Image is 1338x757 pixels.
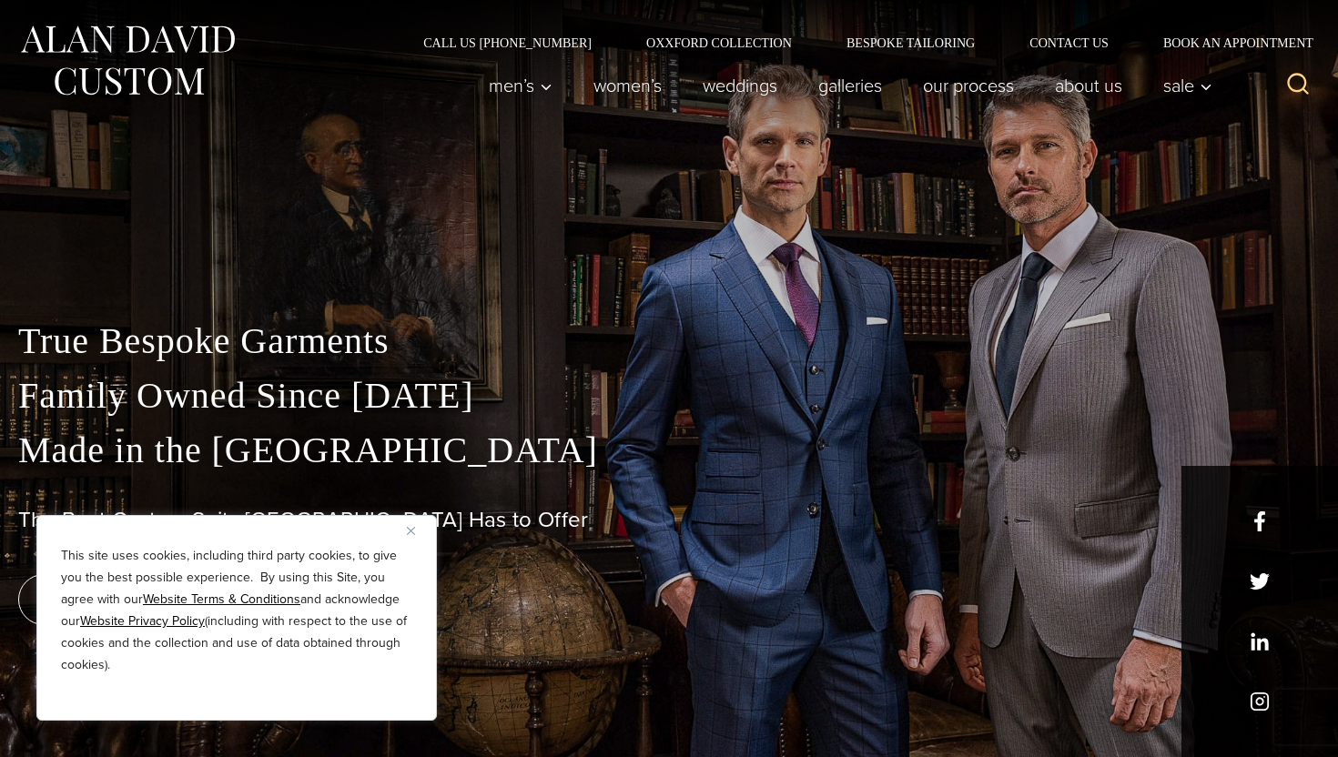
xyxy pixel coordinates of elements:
[903,67,1035,104] a: Our Process
[1035,67,1143,104] a: About Us
[61,545,412,676] p: This site uses cookies, including third party cookies, to give you the best possible experience. ...
[469,67,1222,104] nav: Primary Navigation
[396,36,619,49] a: Call Us [PHONE_NUMBER]
[18,574,273,625] a: book an appointment
[1163,76,1212,95] span: Sale
[619,36,819,49] a: Oxxford Collection
[489,76,552,95] span: Men’s
[407,527,415,535] img: Close
[683,67,798,104] a: weddings
[1136,36,1320,49] a: Book an Appointment
[573,67,683,104] a: Women’s
[407,520,429,541] button: Close
[18,20,237,101] img: Alan David Custom
[80,611,205,631] a: Website Privacy Policy
[819,36,1002,49] a: Bespoke Tailoring
[1002,36,1136,49] a: Contact Us
[798,67,903,104] a: Galleries
[396,36,1320,49] nav: Secondary Navigation
[18,507,1320,533] h1: The Best Custom Suits [GEOGRAPHIC_DATA] Has to Offer
[1276,64,1320,107] button: View Search Form
[143,590,300,609] a: Website Terms & Conditions
[18,314,1320,478] p: True Bespoke Garments Family Owned Since [DATE] Made in the [GEOGRAPHIC_DATA]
